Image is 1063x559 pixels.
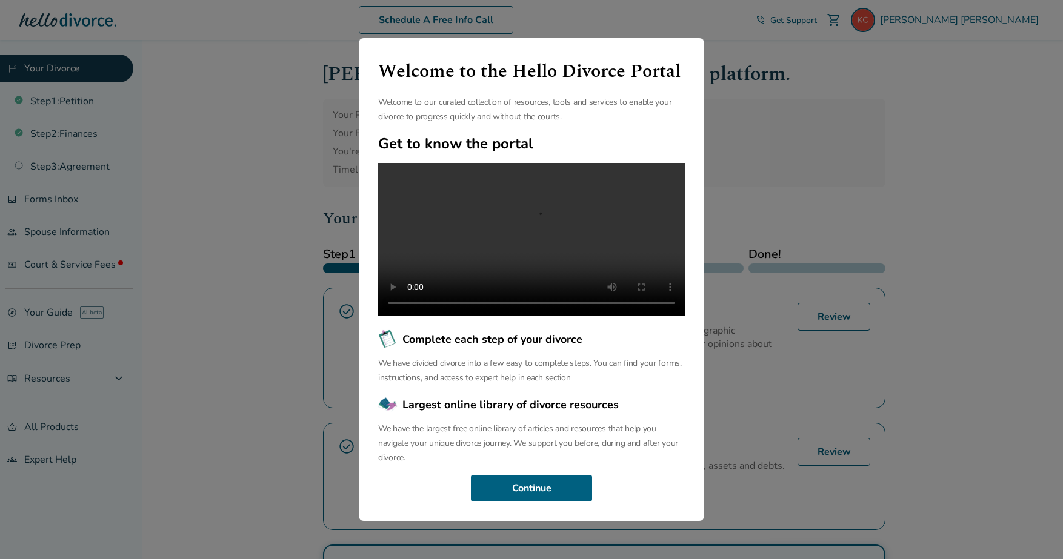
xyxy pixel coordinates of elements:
span: Largest online library of divorce resources [402,397,619,412]
h1: Welcome to the Hello Divorce Portal [378,58,685,85]
p: Welcome to our curated collection of resources, tools and services to enable your divorce to prog... [378,95,685,124]
iframe: Chat Widget [1002,501,1063,559]
img: Complete each step of your divorce [378,329,398,349]
h2: Get to know the portal [378,134,685,153]
p: We have divided divorce into a few easy to complete steps. You can find your forms, instructions,... [378,356,685,385]
img: Largest online library of divorce resources [378,395,398,414]
button: Continue [471,475,592,501]
p: We have the largest free online library of articles and resources that help you navigate your uni... [378,422,685,465]
span: Complete each step of your divorce [402,331,582,347]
